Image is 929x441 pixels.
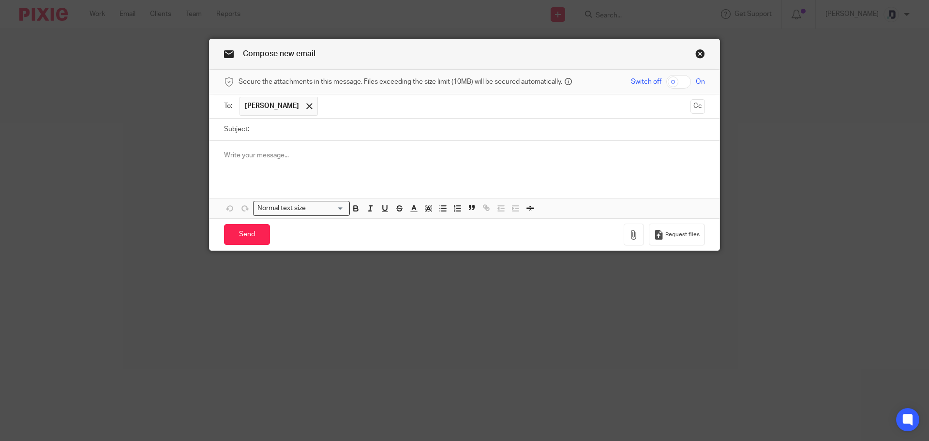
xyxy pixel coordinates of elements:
div: Search for option [253,201,350,216]
span: Request files [665,231,700,239]
span: Normal text size [255,203,308,213]
span: [PERSON_NAME] [245,101,299,111]
a: Close this dialog window [695,49,705,62]
span: Switch off [631,77,661,87]
span: Secure the attachments in this message. Files exceeding the size limit (10MB) will be secured aut... [239,77,562,87]
button: Cc [690,99,705,114]
button: Request files [649,224,705,245]
label: To: [224,101,235,111]
span: Compose new email [243,50,315,58]
input: Send [224,224,270,245]
input: Search for option [309,203,344,213]
span: On [696,77,705,87]
label: Subject: [224,124,249,134]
